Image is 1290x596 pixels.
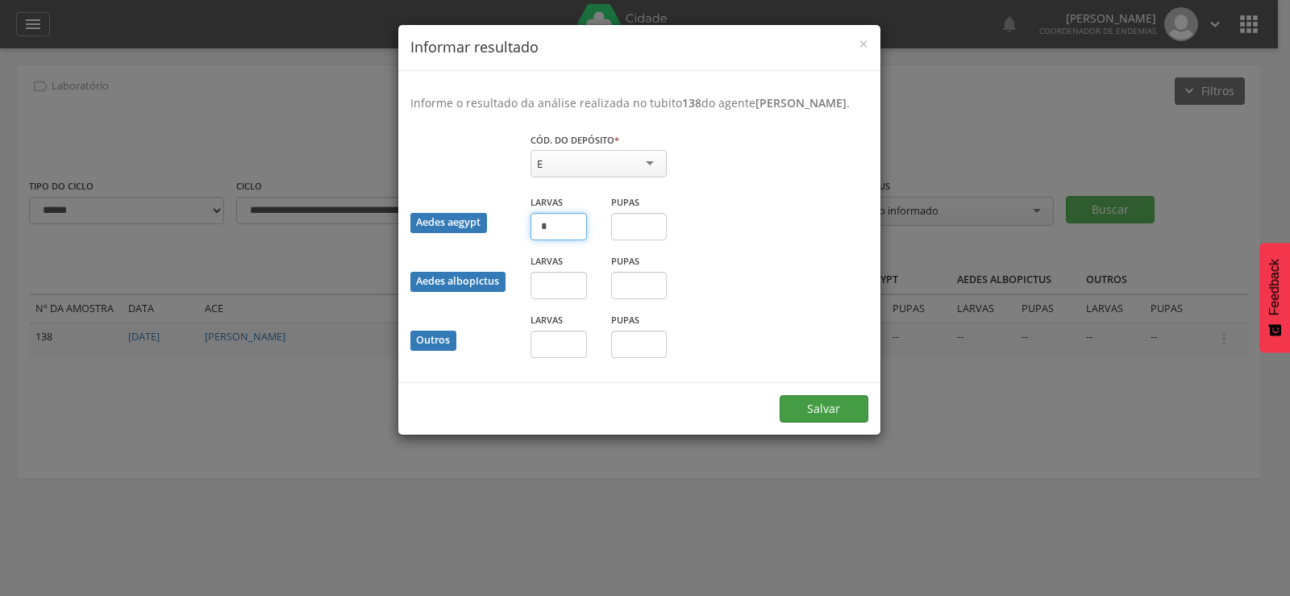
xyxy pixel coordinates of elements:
[531,255,563,268] label: Larvas
[682,95,701,110] b: 138
[611,314,639,327] label: Pupas
[611,255,639,268] label: Pupas
[410,272,506,292] div: Aedes albopictus
[780,395,868,423] button: Salvar
[410,95,868,111] p: Informe o resultado da análise realizada no tubito do agente .
[755,95,847,110] b: [PERSON_NAME]
[410,213,487,233] div: Aedes aegypt
[410,37,868,58] h4: Informar resultado
[531,196,563,209] label: Larvas
[611,196,639,209] label: Pupas
[531,134,619,147] label: Cód. do depósito
[859,35,868,52] button: Close
[1267,259,1282,315] span: Feedback
[531,314,563,327] label: Larvas
[537,156,543,171] div: E
[1259,243,1290,352] button: Feedback - Mostrar pesquisa
[410,331,456,351] div: Outros
[859,32,868,55] span: ×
